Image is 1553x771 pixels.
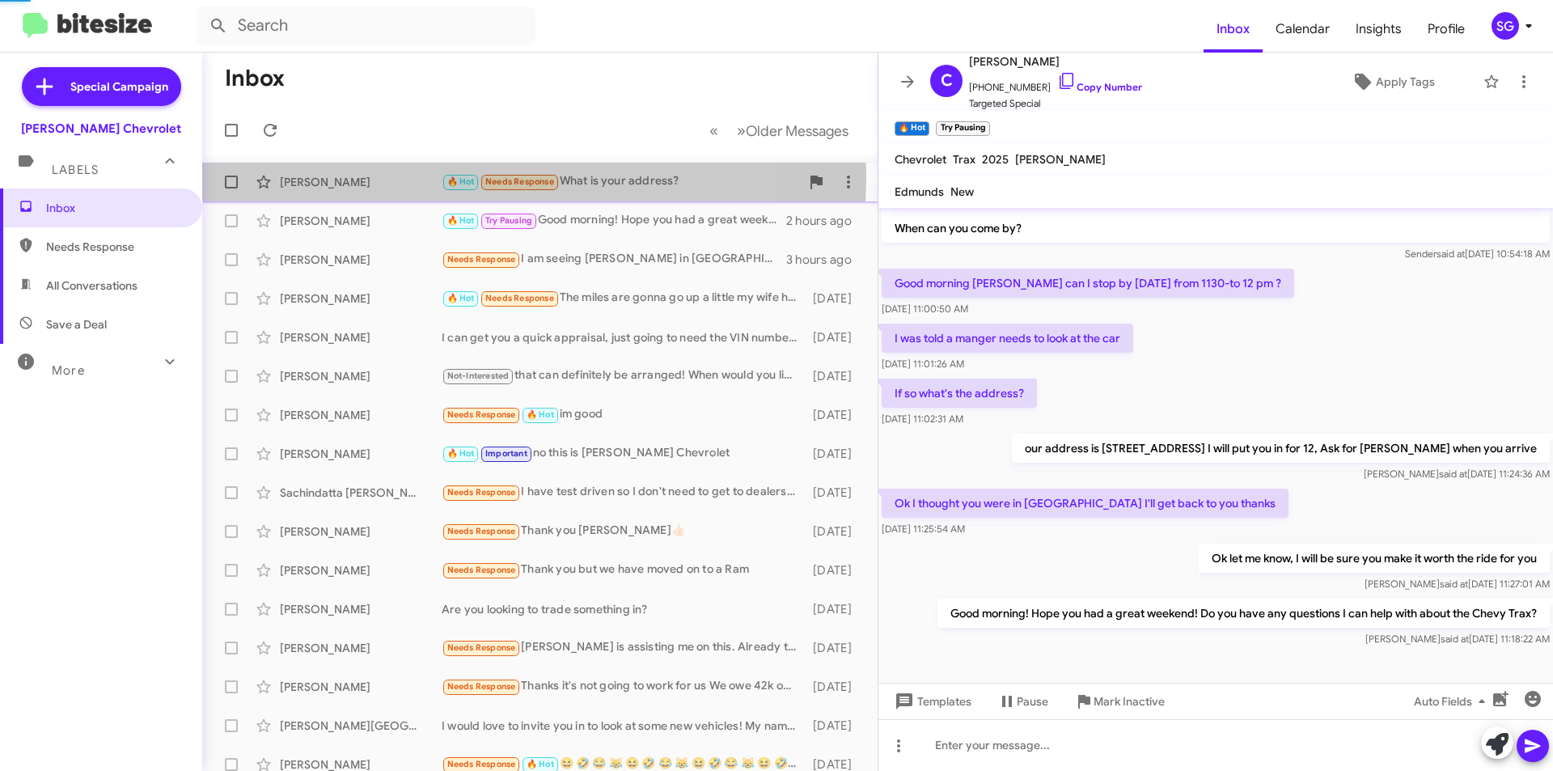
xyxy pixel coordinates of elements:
[485,176,554,187] span: Needs Response
[805,562,865,578] div: [DATE]
[52,163,99,177] span: Labels
[196,6,535,45] input: Search
[882,269,1294,298] p: Good morning [PERSON_NAME] can I stop by [DATE] from 1130-to 12 pm ?
[1401,687,1504,716] button: Auto Fields
[442,483,805,502] div: I have test driven so I don't need to get to dealership again
[46,316,107,333] span: Save a Deal
[527,409,554,420] span: 🔥 Hot
[442,289,805,307] div: The miles are gonna go up a little my wife has tha car out [DATE]
[953,152,975,167] span: Trax
[280,679,442,695] div: [PERSON_NAME]
[46,239,184,255] span: Needs Response
[1405,248,1550,260] span: Sender [DATE] 10:54:18 AM
[447,526,516,536] span: Needs Response
[805,640,865,656] div: [DATE]
[969,95,1142,112] span: Targeted Special
[442,561,805,579] div: Thank you but we have moved on to a Ram
[447,409,516,420] span: Needs Response
[1204,6,1263,53] a: Inbox
[1365,578,1550,590] span: [PERSON_NAME] [DATE] 11:27:01 AM
[225,66,285,91] h1: Inbox
[527,759,554,769] span: 🔥 Hot
[786,213,865,229] div: 2 hours ago
[1492,12,1519,40] div: SG
[805,523,865,540] div: [DATE]
[442,522,805,540] div: Thank you [PERSON_NAME]👍🏻
[1439,468,1467,480] span: said at
[442,638,805,657] div: [PERSON_NAME] is assisting me on this. Already test drove the vehicle
[447,642,516,653] span: Needs Response
[1376,67,1435,96] span: Apply Tags
[447,448,475,459] span: 🔥 Hot
[447,371,510,381] span: Not-Interested
[937,599,1550,628] p: Good morning! Hope you had a great weekend! Do you have any questions I can help with about the C...
[805,329,865,345] div: [DATE]
[746,122,848,140] span: Older Messages
[442,211,786,230] div: Good morning! Hope you had a great weekend! Do you have any questions I can help with about the C...
[882,379,1037,408] p: If so what's the address?
[700,114,858,147] nav: Page navigation example
[1012,434,1550,463] p: our address is [STREET_ADDRESS] I will put you in for 12, Ask for [PERSON_NAME] when you arrive
[485,293,554,303] span: Needs Response
[805,485,865,501] div: [DATE]
[805,601,865,617] div: [DATE]
[442,172,800,191] div: What is your address?
[805,407,865,423] div: [DATE]
[442,405,805,424] div: im good
[805,679,865,695] div: [DATE]
[1364,468,1550,480] span: [PERSON_NAME] [DATE] 11:24:36 AM
[950,184,974,199] span: New
[280,523,442,540] div: [PERSON_NAME]
[485,215,532,226] span: Try Pausing
[447,759,516,769] span: Needs Response
[1478,12,1535,40] button: SG
[727,114,858,147] button: Next
[280,562,442,578] div: [PERSON_NAME]
[22,67,181,106] a: Special Campaign
[280,213,442,229] div: [PERSON_NAME]
[1263,6,1343,53] a: Calendar
[941,68,953,94] span: C
[700,114,728,147] button: Previous
[969,71,1142,95] span: [PHONE_NUMBER]
[891,687,971,716] span: Templates
[969,52,1142,71] span: [PERSON_NAME]
[1199,544,1550,573] p: Ok let me know, I will be sure you make it worth the ride for you
[1343,6,1415,53] a: Insights
[280,174,442,190] div: [PERSON_NAME]
[280,640,442,656] div: [PERSON_NAME]
[442,329,805,345] div: I can get you a quick appraisal, just going to need the VIN number and current miles of your trade
[447,293,475,303] span: 🔥 Hot
[982,152,1009,167] span: 2025
[442,366,805,385] div: that can definitely be arranged! When would you like to stop in and test drive your new truck? we...
[1415,6,1478,53] a: Profile
[447,565,516,575] span: Needs Response
[709,121,718,141] span: «
[1414,687,1492,716] span: Auto Fields
[984,687,1061,716] button: Pause
[805,290,865,307] div: [DATE]
[805,368,865,384] div: [DATE]
[442,601,805,617] div: Are you looking to trade something in?
[280,252,442,268] div: [PERSON_NAME]
[737,121,746,141] span: »
[447,176,475,187] span: 🔥 Hot
[280,601,442,617] div: [PERSON_NAME]
[786,252,865,268] div: 3 hours ago
[1365,633,1550,645] span: [PERSON_NAME] [DATE] 11:18:22 AM
[21,121,181,137] div: [PERSON_NAME] Chevrolet
[805,718,865,734] div: [DATE]
[280,407,442,423] div: [PERSON_NAME]
[1094,687,1165,716] span: Mark Inactive
[447,681,516,692] span: Needs Response
[280,485,442,501] div: Sachindatta [PERSON_NAME]
[882,523,965,535] span: [DATE] 11:25:54 AM
[447,215,475,226] span: 🔥 Hot
[882,303,968,315] span: [DATE] 11:00:50 AM
[1441,633,1469,645] span: said at
[895,121,929,136] small: 🔥 Hot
